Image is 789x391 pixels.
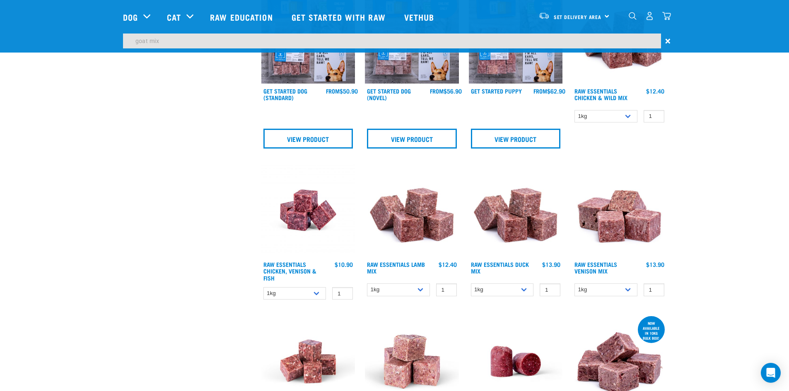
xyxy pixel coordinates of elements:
span: Set Delivery Area [554,15,602,18]
a: Raw Education [202,0,283,34]
div: $12.40 [439,261,457,268]
a: Cat [167,11,181,23]
a: Get Started Puppy [471,89,522,92]
a: View Product [263,129,353,149]
a: Get Started Dog (Novel) [367,89,411,99]
a: Raw Essentials Venison Mix [574,263,617,272]
a: View Product [367,129,457,149]
span: × [665,34,671,48]
div: $50.90 [326,88,358,94]
a: Raw Essentials Lamb Mix [367,263,425,272]
input: 1 [644,283,664,296]
a: Get Started Dog (Standard) [263,89,307,99]
img: ?1041 RE Lamb Mix 01 [469,163,563,257]
div: $10.90 [335,261,353,268]
div: $12.40 [646,88,664,94]
a: Get started with Raw [283,0,396,34]
img: home-icon-1@2x.png [629,12,637,20]
a: Raw Essentials Chicken & Wild Mix [574,89,627,99]
a: Dog [123,11,138,23]
input: 1 [644,110,664,123]
img: home-icon@2x.png [662,12,671,20]
img: Chicken Venison mix 1655 [261,163,355,257]
div: $13.90 [542,261,560,268]
div: Open Intercom Messenger [761,363,781,383]
img: van-moving.png [538,12,550,19]
a: View Product [471,129,561,149]
div: $56.90 [430,88,462,94]
input: 1 [332,287,353,300]
input: 1 [540,283,560,296]
span: FROM [326,89,340,92]
input: 1 [436,283,457,296]
img: ?1041 RE Lamb Mix 01 [365,163,459,257]
a: Vethub [396,0,445,34]
span: FROM [533,89,547,92]
div: now available in 10kg bulk box! [638,317,665,344]
div: $13.90 [646,261,664,268]
a: Raw Essentials Chicken, Venison & Fish [263,263,316,279]
span: FROM [430,89,444,92]
img: user.png [645,12,654,20]
input: Search... [123,34,661,48]
a: Raw Essentials Duck Mix [471,263,529,272]
img: 1113 RE Venison Mix 01 [572,163,666,257]
div: $62.90 [533,88,565,94]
